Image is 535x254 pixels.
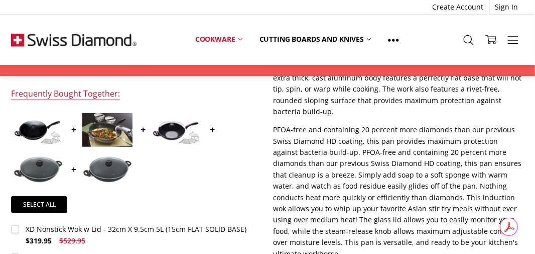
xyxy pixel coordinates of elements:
[82,156,132,183] img: XD Induction Wok with Lid with Lid & Tempura Rack - 36cm X 9.5cm 6L (18cm FLAT SOLID BASE)
[251,28,380,50] a: Cutting boards and knives
[82,113,132,147] img: XD Nonstick Clad Induction 32cm x 9.5cm 5.5L WOK + LID
[187,28,251,50] a: Cookware
[11,196,67,213] a: Select all
[26,224,246,234] div: XD Nonstick Wok w Lid - 32cm X 9.5cm 5L (15cm FLAT SOLID BASE)
[11,89,120,100] div: Frequently Bought Together:
[11,15,137,65] img: Free Shipping On Every Order
[59,236,85,245] span: $529.95
[379,28,408,51] a: Show All
[13,113,63,147] img: XD Nonstick Wok w Lid - 32cm X 9.5cm 5L (15cm FLAT SOLID BASE)
[26,236,52,245] span: $319.95
[152,113,202,147] img: Swiss Diamond HD Nonstick Wok + rack 32 x 9.5cm 5L (15cm Flat Solid Base) with Glass vented Lid *...
[13,156,63,183] img: XD Nonstick Wok with Lid & Tempura Rack - 36cm X 9.5cm 6L (18cm FLAT SOLID BASE)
